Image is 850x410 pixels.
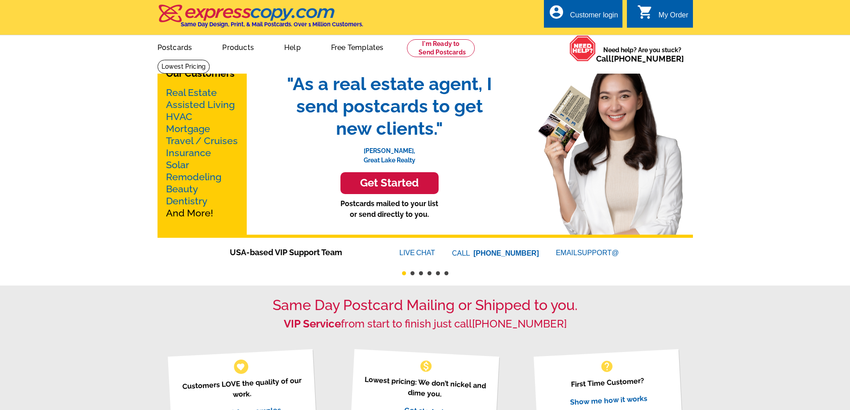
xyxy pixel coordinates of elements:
[278,172,501,194] a: Get Started
[436,271,440,275] button: 5 of 6
[284,317,341,330] strong: VIP Service
[362,374,488,402] p: Lowest pricing: We don’t nickel and dime you.
[158,11,363,28] a: Same Day Design, Print, & Mail Postcards. Over 1 Million Customers.
[577,248,620,258] font: SUPPORT@
[545,374,671,391] p: First Time Customer?
[166,147,211,158] a: Insurance
[166,111,192,122] a: HVAC
[352,177,427,190] h3: Get Started
[570,11,618,24] div: Customer login
[270,36,315,57] a: Help
[278,199,501,220] p: Postcards mailed to your list or send directly to you.
[166,159,189,170] a: Solar
[419,359,433,373] span: monetization_on
[444,271,448,275] button: 6 of 6
[236,362,245,371] span: favorite
[569,35,596,62] img: help
[472,317,567,330] a: [PHONE_NUMBER]
[473,249,539,257] a: [PHONE_NUMBER]
[166,183,198,195] a: Beauty
[659,11,688,24] div: My Order
[181,21,363,28] h4: Same Day Design, Print, & Mail Postcards. Over 1 Million Customers.
[166,87,238,219] p: And More!
[143,36,207,57] a: Postcards
[427,271,431,275] button: 4 of 6
[556,249,620,257] a: EMAILSUPPORT@
[166,195,207,207] a: Dentistry
[158,297,693,314] h1: Same Day Postcard Mailing or Shipped to you.
[452,248,471,259] font: CALL
[166,171,221,182] a: Remodeling
[548,4,564,20] i: account_circle
[158,318,693,331] h2: from start to finish just call
[166,123,210,134] a: Mortgage
[611,54,684,63] a: [PHONE_NUMBER]
[317,36,398,57] a: Free Templates
[596,46,688,63] span: Need help? Are you stuck?
[166,99,235,110] a: Assisted Living
[637,4,653,20] i: shopping_cart
[230,246,373,258] span: USA-based VIP Support Team
[548,10,618,21] a: account_circle Customer login
[179,375,305,403] p: Customers LOVE the quality of our work.
[410,271,415,275] button: 2 of 6
[419,271,423,275] button: 3 of 6
[166,135,238,146] a: Travel / Cruises
[208,36,268,57] a: Products
[596,54,684,63] span: Call
[278,73,501,140] span: "As a real estate agent, I send postcards to get new clients."
[600,359,614,373] span: help
[278,140,501,165] p: [PERSON_NAME], Great Lake Realty
[402,271,406,275] button: 1 of 6
[399,248,416,258] font: LIVE
[637,10,688,21] a: shopping_cart My Order
[570,394,647,406] a: Show me how it works
[166,87,217,98] a: Real Estate
[399,249,435,257] a: LIVECHAT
